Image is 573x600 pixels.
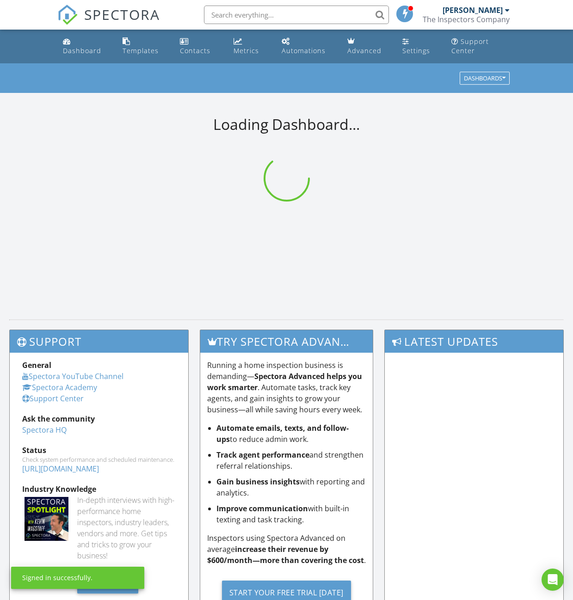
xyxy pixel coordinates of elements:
[63,46,101,55] div: Dashboard
[451,37,489,55] div: Support Center
[344,33,392,60] a: Advanced
[399,33,440,60] a: Settings
[216,503,366,525] li: with built-in texting and task tracking.
[542,569,564,591] div: Open Intercom Messenger
[22,393,84,404] a: Support Center
[10,330,188,353] h3: Support
[207,360,366,415] p: Running a home inspection business is demanding— . Automate tasks, track key agents, and gain ins...
[460,72,510,85] button: Dashboards
[207,371,362,392] strong: Spectora Advanced helps you work smarter
[22,464,99,474] a: [URL][DOMAIN_NAME]
[200,330,373,353] h3: Try spectora advanced [DATE]
[59,33,111,60] a: Dashboard
[423,15,510,24] div: The Inspectors Company
[216,477,300,487] strong: Gain business insights
[347,46,382,55] div: Advanced
[216,476,366,498] li: with reporting and analytics.
[22,573,92,582] div: Signed in successfully.
[77,495,176,561] div: In-depth interviews with high-performance home inspectors, industry leaders, vendors and more. Ge...
[180,46,210,55] div: Contacts
[402,46,430,55] div: Settings
[216,449,366,471] li: and strengthen referral relationships.
[207,533,366,566] p: Inspectors using Spectora Advanced on average .
[448,33,514,60] a: Support Center
[216,423,349,444] strong: Automate emails, texts, and follow-ups
[22,425,67,435] a: Spectora HQ
[234,46,259,55] div: Metrics
[207,544,364,565] strong: increase their revenue by $600/month—more than covering the cost
[230,33,271,60] a: Metrics
[282,46,326,55] div: Automations
[278,33,336,60] a: Automations (Basic)
[204,6,389,24] input: Search everything...
[84,5,160,24] span: SPECTORA
[443,6,503,15] div: [PERSON_NAME]
[22,456,176,463] div: Check system performance and scheduled maintenance.
[22,371,123,381] a: Spectora YouTube Channel
[123,46,159,55] div: Templates
[385,330,563,353] h3: Latest Updates
[57,12,160,32] a: SPECTORA
[216,422,366,445] li: to reduce admin work.
[22,413,176,424] div: Ask the community
[22,445,176,456] div: Status
[176,33,222,60] a: Contacts
[119,33,169,60] a: Templates
[216,503,308,514] strong: Improve communication
[22,484,176,495] div: Industry Knowledge
[22,360,51,370] strong: General
[57,5,78,25] img: The Best Home Inspection Software - Spectora
[464,75,505,82] div: Dashboards
[25,497,68,541] img: Spectoraspolightmain
[22,382,97,392] a: Spectora Academy
[216,450,309,460] strong: Track agent performance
